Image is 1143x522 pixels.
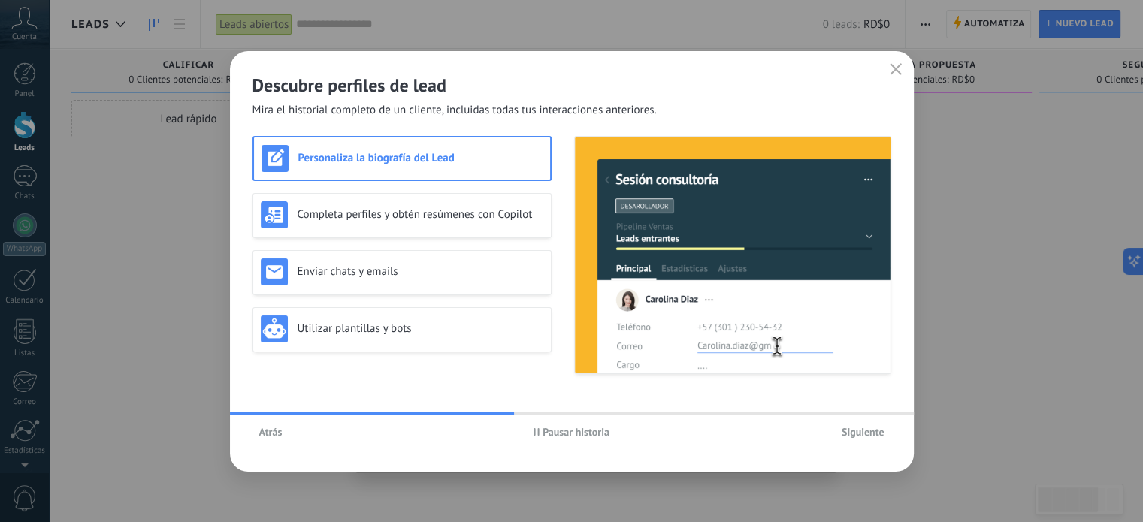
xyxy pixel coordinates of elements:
h3: Utilizar plantillas y bots [298,321,543,336]
h3: Completa perfiles y obtén resúmenes con Copilot [298,207,543,222]
button: Pausar historia [527,421,616,443]
span: Atrás [259,427,283,437]
button: Atrás [252,421,289,443]
span: Mira el historial completo de un cliente, incluidas todas tus interacciones anteriores. [252,103,657,118]
h2: Descubre perfiles de lead [252,74,891,97]
h3: Enviar chats y emails [298,264,543,279]
button: Siguiente [835,421,891,443]
h3: Personaliza la biografía del Lead [298,151,543,165]
span: Pausar historia [543,427,609,437]
span: Siguiente [842,427,884,437]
